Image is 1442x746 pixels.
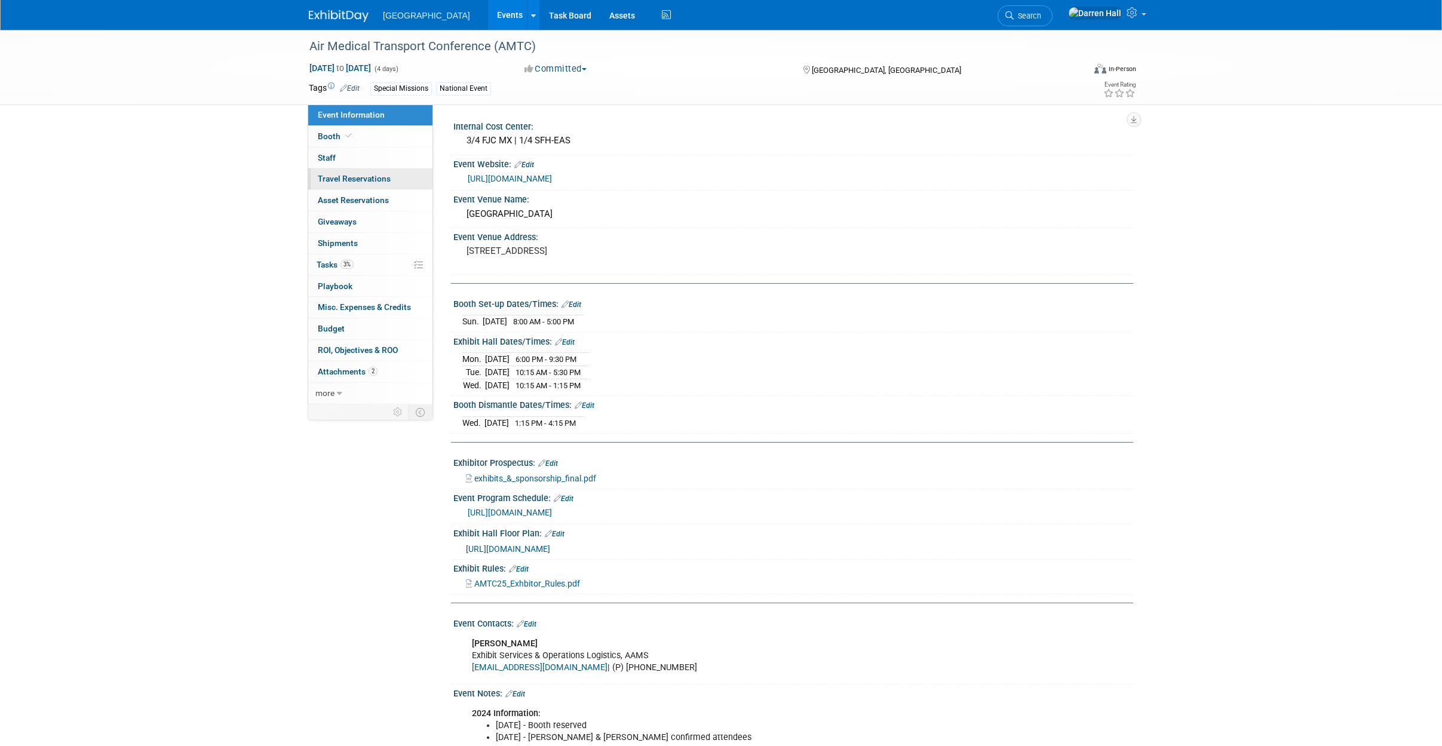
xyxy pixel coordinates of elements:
div: Event Format [1013,62,1136,80]
td: Tue. [462,366,485,379]
li: [DATE] - [PERSON_NAME] & [PERSON_NAME] confirmed attendees [496,732,995,744]
a: Edit [517,620,536,628]
td: [DATE] [485,353,510,366]
a: Staff [308,148,432,168]
div: Event Venue Name: [453,191,1133,205]
a: Edit [505,690,525,698]
div: Event Notes: [453,684,1133,700]
a: [EMAIL_ADDRESS][DOMAIN_NAME] [472,662,608,673]
a: ROI, Objectives & ROO [308,340,432,361]
a: Edit [555,338,575,346]
div: Event Contacts: [453,615,1133,630]
td: [DATE] [483,315,507,328]
div: Exhibit Hall Floor Plan: [453,524,1133,540]
a: Giveaways [308,211,432,232]
a: Edit [509,565,529,573]
span: Budget [318,324,345,333]
td: [DATE] [485,366,510,379]
div: Event Rating [1103,82,1136,88]
span: Staff [318,153,336,162]
a: [URL][DOMAIN_NAME] [468,174,552,183]
a: Edit [340,84,360,93]
span: Giveaways [318,217,357,226]
a: Event Information [308,105,432,125]
span: 6:00 PM - 9:30 PM [516,355,576,364]
img: Darren Hall [1068,7,1122,20]
li: [DATE] - Booth reserved [496,720,995,732]
span: 10:15 AM - 1:15 PM [516,381,581,390]
div: Exhibit Hall Dates/Times: [453,333,1133,348]
div: [GEOGRAPHIC_DATA] [462,205,1124,223]
div: Event Program Schedule: [453,489,1133,505]
a: Shipments [308,233,432,254]
a: [URL][DOMAIN_NAME] [468,508,552,517]
a: Edit [575,401,594,410]
span: Misc. Expenses & Credits [318,302,411,312]
a: exhibits_&_sponsorship_final.pdf [466,474,596,483]
span: Travel Reservations [318,174,391,183]
td: Personalize Event Tab Strip [388,404,409,420]
a: Booth [308,126,432,147]
a: [URL][DOMAIN_NAME] [466,544,550,554]
i: Booth reservation complete [346,133,352,139]
span: exhibits_&_sponsorship_final.pdf [474,474,596,483]
a: Edit [538,459,558,468]
a: AMTC25_Exhbitor_Rules.pdf [466,579,580,588]
td: Mon. [462,353,485,366]
span: to [335,63,346,73]
a: Edit [562,300,581,309]
td: [DATE] [484,416,509,429]
span: 10:15 AM - 5:30 PM [516,368,581,377]
div: Exhibit Services & Operations Logistics, AAMS | (P) [PHONE_NUMBER] [464,632,1002,680]
div: Event Venue Address: [453,228,1133,243]
td: Tags [309,82,360,96]
img: Format-Inperson.png [1094,64,1106,73]
div: Exhibitor Prospectus: [453,454,1133,469]
span: Tasks [317,260,354,269]
span: Asset Reservations [318,195,389,205]
div: Special Missions [370,82,432,95]
div: In-Person [1108,65,1136,73]
span: more [315,388,335,398]
span: (4 days) [373,65,398,73]
a: Playbook [308,276,432,297]
td: Wed. [462,379,485,391]
a: Misc. Expenses & Credits [308,297,432,318]
div: Booth Set-up Dates/Times: [453,295,1133,311]
span: ROI, Objectives & ROO [318,345,398,355]
a: Edit [514,161,534,169]
b: [PERSON_NAME] [472,638,538,649]
a: Attachments2 [308,361,432,382]
a: more [308,383,432,404]
span: AMTC25_Exhbitor_Rules.pdf [474,579,580,588]
td: Wed. [462,416,484,429]
span: Attachments [318,367,378,376]
span: [GEOGRAPHIC_DATA], [GEOGRAPHIC_DATA] [812,66,961,75]
span: 8:00 AM - 5:00 PM [513,317,574,326]
span: Search [1014,11,1041,20]
a: Edit [554,495,573,503]
span: 3% [340,260,354,269]
pre: [STREET_ADDRESS] [467,245,723,256]
span: 2 [369,367,378,376]
b: 2024 Information: [472,708,541,719]
a: Asset Reservations [308,190,432,211]
span: Booth [318,131,354,141]
td: Sun. [462,315,483,328]
button: Committed [520,63,591,75]
span: [DATE] [DATE] [309,63,372,73]
a: Travel Reservations [308,168,432,189]
img: ExhibitDay [309,10,369,22]
div: Booth Dismantle Dates/Times: [453,396,1133,412]
div: Air Medical Transport Conference (AMTC) [305,36,1066,57]
a: Budget [308,318,432,339]
td: [DATE] [485,379,510,391]
span: Shipments [318,238,358,248]
a: Edit [545,530,564,538]
div: Exhibit Rules: [453,560,1133,575]
td: Toggle Event Tabs [409,404,433,420]
div: Event Website: [453,155,1133,171]
div: 3/4 FJC MX | 1/4 SFH-EAS [462,131,1124,150]
span: Playbook [318,281,352,291]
